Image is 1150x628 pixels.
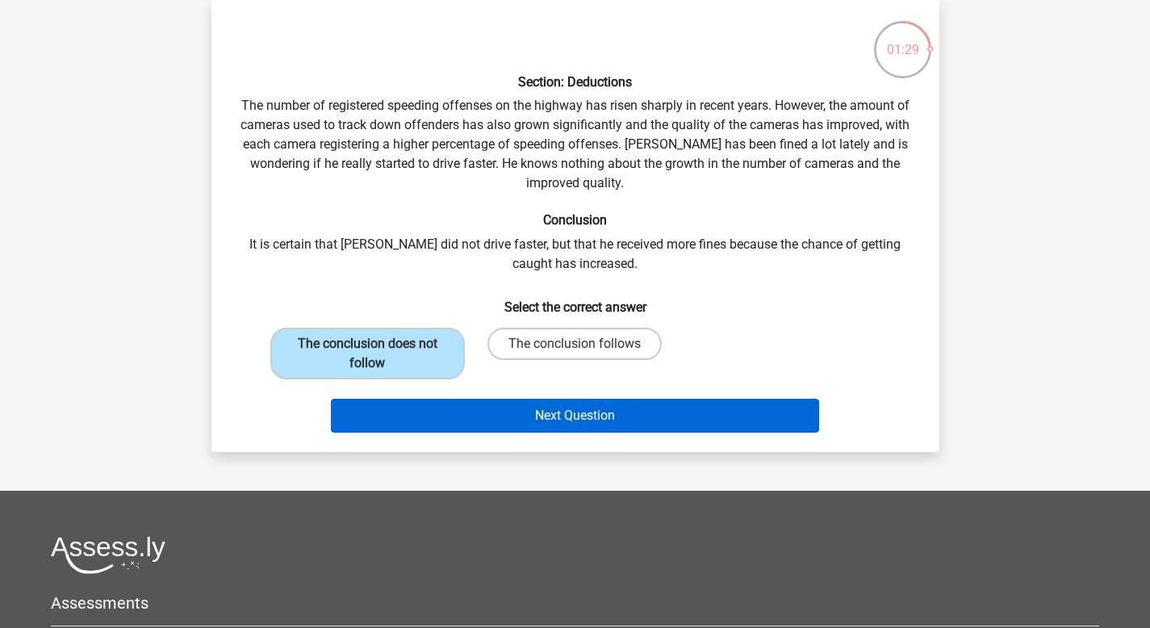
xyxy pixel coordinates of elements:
h6: Section: Deductions [237,74,914,90]
div: 01:29 [872,19,933,60]
h5: Assessments [51,593,1099,613]
h6: Select the correct answer [237,287,914,315]
button: Next Question [331,399,819,433]
h6: Conclusion [237,212,914,228]
label: The conclusion does not follow [270,328,465,379]
div: The number of registered speeding offenses on the highway has risen sharply in recent years. Howe... [218,13,933,439]
label: The conclusion follows [487,328,662,360]
img: Assessly logo [51,536,165,574]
